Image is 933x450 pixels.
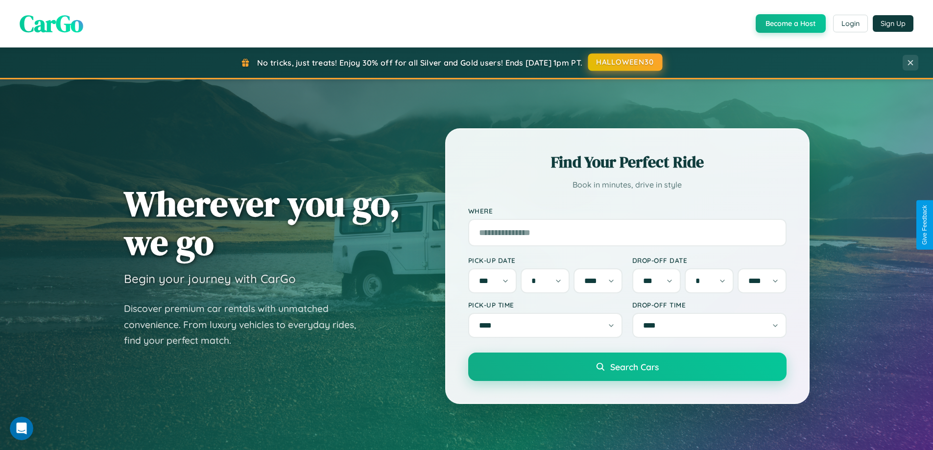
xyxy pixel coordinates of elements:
[468,301,622,309] label: Pick-up Time
[124,184,400,261] h1: Wherever you go, we go
[468,178,787,192] p: Book in minutes, drive in style
[257,58,582,68] span: No tricks, just treats! Enjoy 30% off for all Silver and Gold users! Ends [DATE] 1pm PT.
[873,15,913,32] button: Sign Up
[124,301,369,349] p: Discover premium car rentals with unmatched convenience. From luxury vehicles to everyday rides, ...
[756,14,826,33] button: Become a Host
[10,417,33,440] iframe: Intercom live chat
[468,207,787,215] label: Where
[20,7,83,40] span: CarGo
[921,205,928,245] div: Give Feedback
[610,361,659,372] span: Search Cars
[124,271,296,286] h3: Begin your journey with CarGo
[632,256,787,264] label: Drop-off Date
[468,256,622,264] label: Pick-up Date
[468,151,787,173] h2: Find Your Perfect Ride
[468,353,787,381] button: Search Cars
[833,15,868,32] button: Login
[588,53,663,71] button: HALLOWEEN30
[632,301,787,309] label: Drop-off Time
